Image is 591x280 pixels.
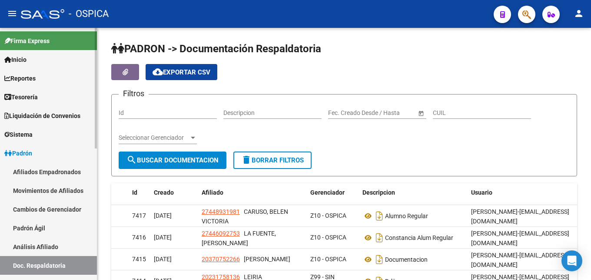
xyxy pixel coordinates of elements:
span: Exportar CSV [153,68,210,76]
span: Liquidación de Convenios [4,111,80,121]
span: Id [132,189,137,196]
i: Descargar documento [374,209,385,223]
datatable-header-cell: Gerenciador [307,183,359,202]
button: Borrar Filtros [233,152,312,169]
span: [DATE] [154,234,172,241]
mat-icon: search [126,155,137,165]
span: 7415 [132,256,146,263]
mat-icon: cloud_download [153,67,163,77]
span: Buscar Documentacion [126,156,219,164]
button: Open calendar [416,108,425,118]
span: [EMAIL_ADDRESS][DOMAIN_NAME] [471,208,569,225]
input: Fecha inicio [328,109,360,117]
span: Z10 - OSPICA [310,212,346,219]
datatable-header-cell: Id [129,183,150,202]
span: Constancia Alum Regular [385,234,453,241]
input: Fecha fin [367,109,410,117]
span: Inicio [4,55,27,64]
span: Z10 - OSPICA [310,234,346,241]
h3: Filtros [119,88,149,100]
span: [DATE] [154,256,172,263]
span: [DATE] [154,212,172,219]
span: Creado [154,189,174,196]
span: CARUSO, BELEN VICTORIA [202,208,288,225]
span: [EMAIL_ADDRESS][DOMAIN_NAME] [471,230,569,247]
i: Descargar documento [374,231,385,245]
span: Alumno Regular [385,213,428,219]
button: Buscar Documentacion [119,152,226,169]
span: [PERSON_NAME] [244,256,290,263]
span: PADRON -> Documentación Respaldatoria [111,43,321,55]
span: Descripcion [362,189,395,196]
span: 7417 [132,212,146,219]
span: [EMAIL_ADDRESS][DOMAIN_NAME] [471,252,569,269]
mat-icon: menu [7,8,17,19]
span: Documentacion [385,256,428,263]
mat-icon: person [574,8,584,19]
span: Firma Express [4,36,50,46]
span: [PERSON_NAME] [471,252,518,259]
span: [PERSON_NAME] [471,230,518,237]
button: Exportar CSV [146,64,217,80]
span: 27446092753 [202,230,240,237]
span: Gerenciador [310,189,345,196]
span: [PERSON_NAME] [471,208,518,215]
span: 27448931981 [202,208,240,215]
span: 20370752266 [202,256,240,263]
datatable-header-cell: Creado [150,183,198,202]
datatable-header-cell: Afiliado [198,183,307,202]
span: Usuario [471,189,492,196]
mat-icon: delete [241,155,252,165]
span: Afiliado [202,189,223,196]
i: Descargar documento [374,253,385,267]
span: Reportes [4,74,36,83]
span: Borrar Filtros [241,156,304,164]
span: Seleccionar Gerenciador [119,134,189,142]
span: Sistema [4,130,33,139]
span: 7416 [132,234,146,241]
span: Z10 - OSPICA [310,256,346,263]
span: - OSPICA [69,4,109,24]
span: Tesorería [4,92,38,102]
div: Open Intercom Messenger [561,250,582,271]
datatable-header-cell: Descripcion [359,183,468,202]
span: Padrón [4,148,32,158]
